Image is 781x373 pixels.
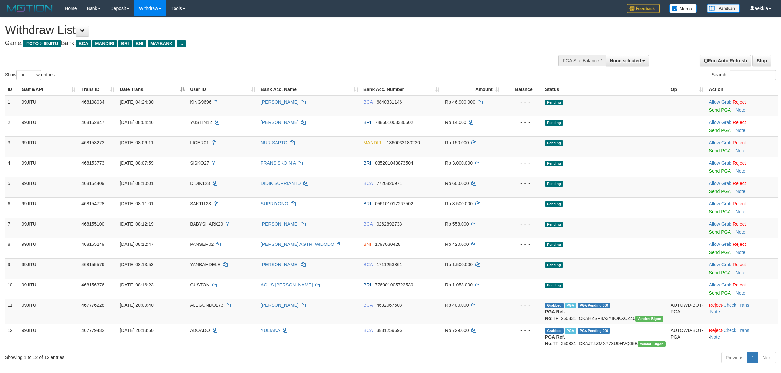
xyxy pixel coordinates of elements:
[19,116,79,136] td: 99JITU
[120,262,153,267] span: [DATE] 08:13:53
[736,128,746,133] a: Note
[709,189,730,194] a: Send PGA
[120,120,153,125] span: [DATE] 08:04:46
[5,3,55,13] img: MOTION_logo.png
[445,140,469,145] span: Rp 150.000
[445,99,475,105] span: Rp 46.900.000
[377,181,402,186] span: Copy 7720826971 to clipboard
[733,242,746,247] a: Reject
[736,209,746,214] a: Note
[707,157,778,177] td: ·
[733,282,746,287] a: Reject
[733,262,746,267] a: Reject
[120,160,153,166] span: [DATE] 08:07:59
[709,201,731,206] a: Allow Grab
[709,229,730,235] a: Send PGA
[120,140,153,145] span: [DATE] 08:06:11
[505,119,540,126] div: - - -
[361,84,442,96] th: Bank Acc. Number: activate to sort column ascending
[5,279,19,299] td: 10
[19,279,79,299] td: 99JITU
[558,55,606,66] div: PGA Site Balance /
[709,242,733,247] span: ·
[736,108,746,113] a: Note
[578,328,610,334] span: PGA Pending
[545,283,563,288] span: Pending
[377,262,402,267] span: Copy 1711253861 to clipboard
[709,262,731,267] a: Allow Grab
[377,221,402,226] span: Copy 0262892733 to clipboard
[190,140,209,145] span: LIGER01
[445,181,469,186] span: Rp 600.000
[377,328,402,333] span: Copy 3831259696 to clipboard
[668,324,707,349] td: AUTOWD-BOT-PGA
[120,303,153,308] span: [DATE] 20:09:40
[363,328,373,333] span: BCA
[733,140,746,145] a: Reject
[190,242,214,247] span: PANSER02
[505,180,540,186] div: - - -
[505,139,540,146] div: - - -
[545,309,565,321] b: PGA Ref. No:
[736,189,746,194] a: Note
[190,221,223,226] span: BABYSHARK20
[707,299,778,324] td: · ·
[545,120,563,126] span: Pending
[736,229,746,235] a: Note
[261,242,334,247] a: [PERSON_NAME] AGTRI WIDODO
[505,261,540,268] div: - - -
[707,4,740,13] img: panduan.png
[19,96,79,116] td: 99JITU
[758,352,776,363] a: Next
[445,303,469,308] span: Rp 400.000
[177,40,186,47] span: ...
[709,290,730,296] a: Send PGA
[707,197,778,218] td: ·
[363,120,371,125] span: BRI
[445,221,469,226] span: Rp 558.000
[375,201,413,206] span: Copy 056101017267502 to clipboard
[733,120,746,125] a: Reject
[709,270,730,275] a: Send PGA
[19,238,79,258] td: 99JITU
[709,328,722,333] a: Reject
[709,99,731,105] a: Allow Grab
[709,221,733,226] span: ·
[445,160,473,166] span: Rp 3.000.000
[543,84,668,96] th: Status
[261,303,298,308] a: [PERSON_NAME]
[709,209,730,214] a: Send PGA
[545,222,563,227] span: Pending
[707,116,778,136] td: ·
[190,201,211,206] span: SAKTI123
[120,99,153,105] span: [DATE] 04:24:30
[709,120,731,125] a: Allow Grab
[5,197,19,218] td: 6
[363,201,371,206] span: BRI
[363,181,373,186] span: BCA
[709,303,722,308] a: Reject
[545,140,563,146] span: Pending
[710,334,720,340] a: Note
[736,250,746,255] a: Note
[120,221,153,226] span: [DATE] 08:12:19
[543,324,668,349] td: TF_250831_CKAJT4ZMXP78U9HVQ05B
[375,160,413,166] span: Copy 035201043873504 to clipboard
[81,120,104,125] span: 468152847
[669,4,697,13] img: Button%20Memo.svg
[5,40,514,47] h4: Game: Bank:
[81,140,104,145] span: 468153273
[545,328,564,334] span: Grabbed
[19,157,79,177] td: 99JITU
[707,218,778,238] td: ·
[19,324,79,349] td: 99JITU
[442,84,503,96] th: Amount: activate to sort column ascending
[118,40,131,47] span: BRI
[19,136,79,157] td: 99JITU
[543,299,668,324] td: TF_250831_CKAHZSP4A3YIIOKXOZ40
[707,258,778,279] td: ·
[258,84,361,96] th: Bank Acc. Name: activate to sort column ascending
[261,140,287,145] a: NUR SAPTO
[81,99,104,105] span: 468108034
[363,140,383,145] span: MANDIRI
